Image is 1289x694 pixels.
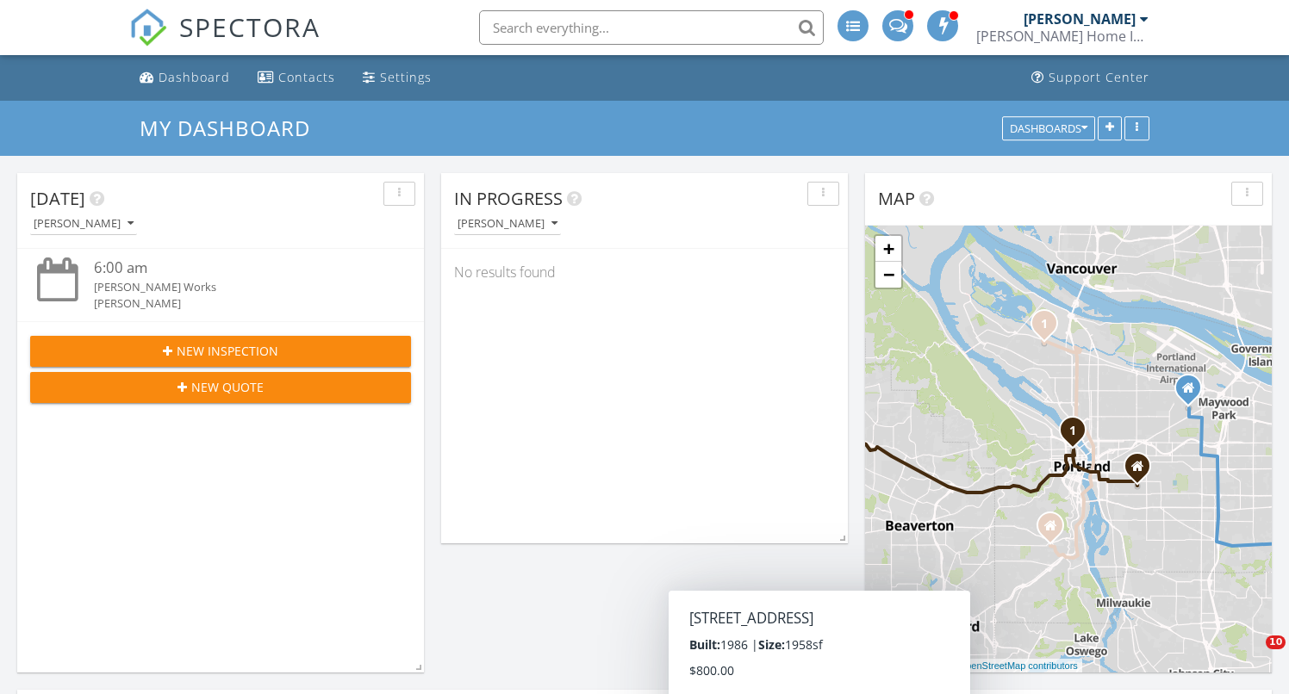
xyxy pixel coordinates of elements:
div: 2362 SW Vermont St, Portland or 97219 [1050,525,1061,536]
div: Contacts [278,69,335,85]
div: | [865,659,1082,673]
a: © OpenStreetMap contributors [950,660,1078,671]
div: 3316 se stephens st, Portland OR 97214 [1137,466,1148,476]
div: 6:00 am [94,257,380,279]
a: Support Center [1024,62,1156,94]
div: [PERSON_NAME] [1024,10,1136,28]
a: Zoom in [875,236,901,262]
div: [PERSON_NAME] [94,295,380,312]
a: Dashboard [133,62,237,94]
a: My Dashboard [140,114,325,142]
div: No results found [441,249,848,295]
div: Dashboard [159,69,230,85]
a: SPECTORA [129,23,321,59]
span: 10 [1266,635,1286,649]
div: [PERSON_NAME] [458,218,557,230]
iframe: Intercom live chat [1230,635,1272,677]
i: 1 [1041,319,1048,331]
input: Search everything... [479,10,824,45]
a: Contacts [251,62,342,94]
div: 922 NW 11th Ave 807, Portland, OR 97209 [1073,430,1083,440]
div: 4125 ne 72nd ave, Portland OR 97218 [1188,387,1199,398]
button: [PERSON_NAME] [30,213,137,236]
span: [DATE] [30,187,85,210]
div: Support Center [1049,69,1149,85]
a: Zoom out [875,262,901,288]
button: Dashboards [1002,116,1095,140]
a: © MapTiler [900,660,947,671]
div: Murphy Home Inspection [976,28,1149,45]
div: [PERSON_NAME] Works [94,279,380,295]
div: Settings [380,69,432,85]
img: The Best Home Inspection Software - Spectora [129,9,167,46]
span: New Quote [191,378,264,396]
div: [PERSON_NAME] [34,218,134,230]
button: [PERSON_NAME] [454,213,561,236]
div: Dashboards [1010,122,1087,134]
button: New Quote [30,372,411,403]
span: Map [878,187,915,210]
span: SPECTORA [179,9,321,45]
button: New Inspection [30,336,411,367]
i: 1 [1069,425,1076,437]
a: Leaflet [869,660,898,671]
a: Settings [356,62,439,94]
div: 9144 N Chase Ave, Portland, OR 97217 [1044,323,1055,333]
span: New Inspection [177,342,278,360]
span: In Progress [454,187,563,210]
